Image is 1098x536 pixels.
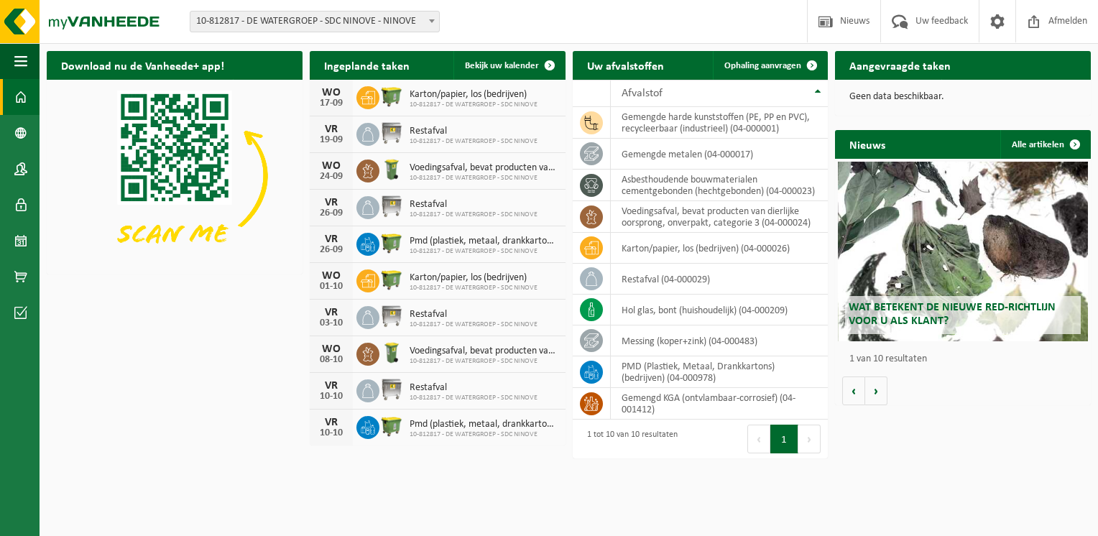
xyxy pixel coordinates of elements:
[317,234,346,245] div: VR
[317,98,346,108] div: 17-09
[835,51,965,79] h2: Aangevraagde taken
[770,425,798,453] button: 1
[317,380,346,392] div: VR
[410,162,558,174] span: Voedingsafval, bevat producten van dierlijke oorsprong, onverpakt, categorie 3
[379,157,404,182] img: WB-0140-HPE-GN-50
[410,137,538,146] span: 10-812817 - DE WATERGROEP - SDC NINOVE
[1000,130,1089,159] a: Alle artikelen
[465,61,539,70] span: Bekijk uw kalender
[410,382,538,394] span: Restafval
[379,414,404,438] img: WB-1100-HPE-GN-50
[379,267,404,292] img: WB-1100-HPE-GN-50
[317,270,346,282] div: WO
[410,309,538,320] span: Restafval
[611,264,829,295] td: restafval (04-000029)
[317,428,346,438] div: 10-10
[190,11,439,32] span: 10-812817 - DE WATERGROEP - SDC NINOVE - NINOVE
[317,392,346,402] div: 10-10
[410,101,538,109] span: 10-812817 - DE WATERGROEP - SDC NINOVE
[842,376,865,405] button: Vorige
[611,107,829,139] td: gemengde harde kunststoffen (PE, PP en PVC), recycleerbaar (industrieel) (04-000001)
[410,284,538,292] span: 10-812817 - DE WATERGROEP - SDC NINOVE
[317,245,346,255] div: 26-09
[611,170,829,201] td: asbesthoudende bouwmaterialen cementgebonden (hechtgebonden) (04-000023)
[713,51,826,80] a: Ophaling aanvragen
[410,419,558,430] span: Pmd (plastiek, metaal, drankkartons) (bedrijven)
[453,51,564,80] a: Bekijk uw kalender
[611,295,829,325] td: hol glas, bont (huishoudelijk) (04-000209)
[410,174,558,182] span: 10-812817 - DE WATERGROEP - SDC NINOVE
[410,346,558,357] span: Voedingsafval, bevat producten van dierlijke oorsprong, onverpakt, categorie 3
[622,88,663,99] span: Afvalstof
[379,304,404,328] img: WB-1100-GAL-GY-01
[379,377,404,402] img: WB-1100-GAL-GY-01
[310,51,424,79] h2: Ingeplande taken
[317,282,346,292] div: 01-10
[379,84,404,108] img: WB-1100-HPE-GN-50
[611,356,829,388] td: PMD (Plastiek, Metaal, Drankkartons) (bedrijven) (04-000978)
[317,343,346,355] div: WO
[410,430,558,439] span: 10-812817 - DE WATERGROEP - SDC NINOVE
[747,425,770,453] button: Previous
[317,87,346,98] div: WO
[611,388,829,420] td: gemengd KGA (ontvlambaar-corrosief) (04-001412)
[410,211,538,219] span: 10-812817 - DE WATERGROEP - SDC NINOVE
[611,201,829,233] td: voedingsafval, bevat producten van dierlijke oorsprong, onverpakt, categorie 3 (04-000024)
[317,124,346,135] div: VR
[317,355,346,365] div: 08-10
[317,417,346,428] div: VR
[317,318,346,328] div: 03-10
[317,135,346,145] div: 19-09
[47,51,239,79] h2: Download nu de Vanheede+ app!
[379,341,404,365] img: WB-0140-HPE-GN-50
[835,130,900,158] h2: Nieuws
[410,394,538,402] span: 10-812817 - DE WATERGROEP - SDC NINOVE
[190,11,440,32] span: 10-812817 - DE WATERGROEP - SDC NINOVE - NINOVE
[317,208,346,218] div: 26-09
[410,272,538,284] span: Karton/papier, los (bedrijven)
[410,357,558,366] span: 10-812817 - DE WATERGROEP - SDC NINOVE
[849,354,1084,364] p: 1 van 10 resultaten
[611,139,829,170] td: gemengde metalen (04-000017)
[410,236,558,247] span: Pmd (plastiek, metaal, drankkartons) (bedrijven)
[47,80,303,272] img: Download de VHEPlus App
[838,162,1089,341] a: Wat betekent de nieuwe RED-richtlijn voor u als klant?
[724,61,801,70] span: Ophaling aanvragen
[410,247,558,256] span: 10-812817 - DE WATERGROEP - SDC NINOVE
[798,425,821,453] button: Next
[379,194,404,218] img: WB-1100-GAL-GY-01
[410,126,538,137] span: Restafval
[410,89,538,101] span: Karton/papier, los (bedrijven)
[611,233,829,264] td: karton/papier, los (bedrijven) (04-000026)
[611,325,829,356] td: messing (koper+zink) (04-000483)
[580,423,678,455] div: 1 tot 10 van 10 resultaten
[865,376,887,405] button: Volgende
[379,231,404,255] img: WB-1100-HPE-GN-50
[849,302,1056,327] span: Wat betekent de nieuwe RED-richtlijn voor u als klant?
[317,307,346,318] div: VR
[573,51,678,79] h2: Uw afvalstoffen
[317,197,346,208] div: VR
[379,121,404,145] img: WB-1100-GAL-GY-01
[410,320,538,329] span: 10-812817 - DE WATERGROEP - SDC NINOVE
[317,172,346,182] div: 24-09
[410,199,538,211] span: Restafval
[317,160,346,172] div: WO
[849,92,1076,102] p: Geen data beschikbaar.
